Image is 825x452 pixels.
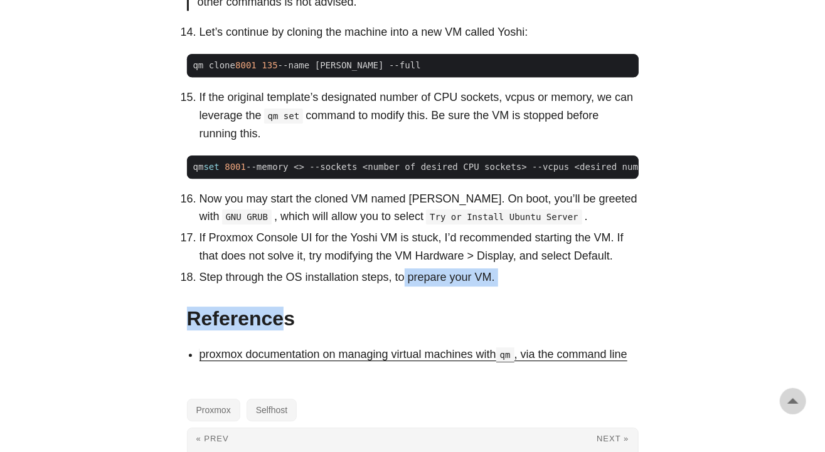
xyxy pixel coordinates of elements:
span: 8001 [225,162,246,172]
p: Step through the OS installation steps, to prepare your VM. [200,268,639,286]
span: 8001 [235,60,257,70]
code: GNU GRUB [222,209,272,224]
a: Proxmox [187,399,240,421]
span: set [203,162,219,172]
h2: References [187,307,639,330]
span: qm --memory <> --sockets <number of desired CPU sockets> --vcpus <desired number of hotplugged vcps> [187,160,767,174]
code: qm [496,347,514,362]
span: qm clone --name [PERSON_NAME] --full [187,59,427,72]
span: 135 [262,60,277,70]
a: go to top [780,388,806,414]
span: « Prev [196,434,229,443]
p: If Proxmox Console UI for the Yoshi VM is stuck, I’d recommended starting the VM. If that does no... [200,229,639,265]
li: If the original template’s designated number of CPU sockets, vcpus or memory, we can leverage the... [200,88,639,142]
a: Selfhost [247,399,297,421]
code: Try or Install Ubuntu Server [426,209,582,224]
li: Let’s continue by cloning the machine into a new VM called Yoshi: [200,23,639,41]
a: proxmox documentation on managing virtual machines withqm, via the command line [200,348,627,360]
p: Now you may start the cloned VM named [PERSON_NAME]. On boot, you’ll be greeted with , which will... [200,190,639,226]
code: qm set [264,108,304,124]
span: Next » [597,434,629,443]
